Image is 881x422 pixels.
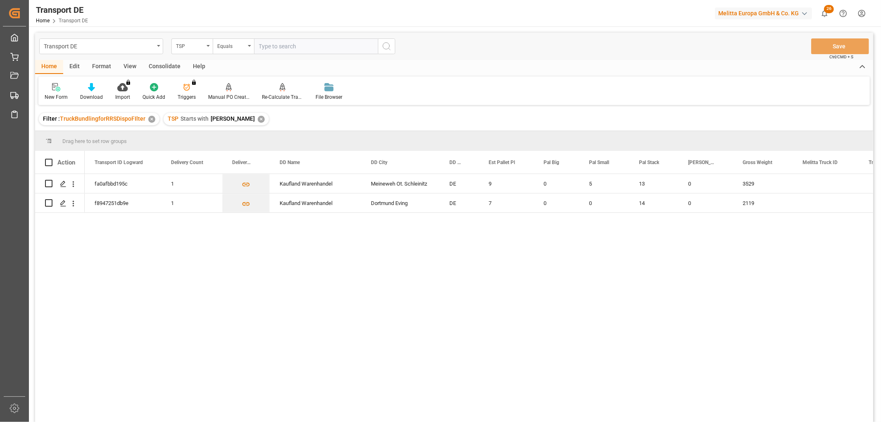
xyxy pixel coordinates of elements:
span: Melitta Truck ID [803,160,838,165]
div: Dortmund Eving [361,193,439,212]
div: ✕ [148,116,155,123]
div: New Form [45,93,68,101]
span: Delivery List [232,160,252,165]
div: 3529 [733,174,793,193]
span: 26 [824,5,834,13]
div: Melitta Europa GmbH & Co. KG [715,7,812,19]
span: DD Country [449,160,461,165]
div: Press SPACE to select this row. [35,174,85,193]
div: Transport DE [36,4,88,16]
div: 0 [678,174,733,193]
div: ✕ [258,116,265,123]
div: 0 [678,193,733,212]
span: DD City [371,160,387,165]
div: Kaufland Warenhandel [270,174,361,193]
div: 1 [161,174,222,193]
span: Drag here to set row groups [62,138,127,144]
span: Gross Weight [743,160,772,165]
div: fa0afbbd195c [85,174,161,193]
div: Format [86,60,117,74]
div: DE [439,174,479,193]
div: Equals [217,41,245,50]
button: Help Center [834,4,853,23]
button: Melitta Europa GmbH & Co. KG [715,5,815,21]
button: show 26 new notifications [815,4,834,23]
div: Help [187,60,211,74]
span: [PERSON_NAME] [688,160,715,165]
div: Action [57,159,75,166]
button: search button [378,38,395,54]
div: Consolidate [142,60,187,74]
span: DD Name [280,160,300,165]
span: Pal Small [589,160,609,165]
div: 13 [629,174,678,193]
span: Filter : [43,115,60,122]
div: 5 [579,174,629,193]
span: [PERSON_NAME] [211,115,255,122]
div: 0 [534,193,579,212]
div: Press SPACE to select this row. [35,193,85,213]
div: Meineweh Ot. Schleinitz [361,174,439,193]
div: Download [80,93,103,101]
button: open menu [171,38,213,54]
div: 1 [161,193,222,212]
div: Edit [63,60,86,74]
span: Pal Big [544,160,559,165]
div: 2119 [733,193,793,212]
div: 14 [629,193,678,212]
div: View [117,60,142,74]
button: Save [811,38,869,54]
div: 7 [479,193,534,212]
span: Ctrl/CMD + S [829,54,853,60]
div: 9 [479,174,534,193]
div: Re-Calculate Transport Costs [262,93,303,101]
div: Manual PO Creation [208,93,249,101]
div: DE [439,193,479,212]
span: Starts with [180,115,209,122]
a: Home [36,18,50,24]
span: TruckBundlingforRRSDispoFIlter [60,115,145,122]
span: Transport ID Logward [95,160,143,165]
div: Quick Add [142,93,165,101]
span: Est Pallet Pl [489,160,515,165]
div: TSP [176,41,204,50]
button: open menu [213,38,254,54]
div: f8947251db9e [85,193,161,212]
button: open menu [39,38,163,54]
div: Kaufland Warenhandel [270,193,361,212]
div: 0 [534,174,579,193]
input: Type to search [254,38,378,54]
div: 0 [579,193,629,212]
span: Pal Stack [639,160,659,165]
div: Transport DE [44,41,154,51]
div: Home [35,60,63,74]
div: File Browser [316,93,342,101]
span: TSP [168,115,178,122]
span: Delivery Count [171,160,203,165]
